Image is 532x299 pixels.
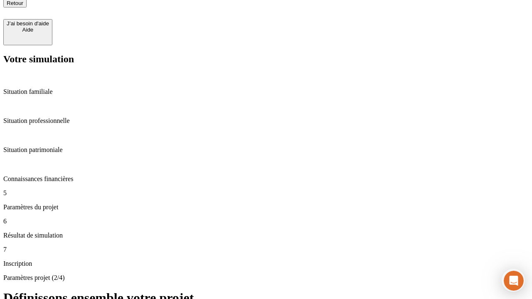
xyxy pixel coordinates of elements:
[3,260,529,267] p: Inscription
[3,246,529,253] p: 7
[504,271,524,291] iframe: Intercom live chat
[3,274,529,282] p: Paramètres projet (2/4)
[3,175,529,183] p: Connaissances financières
[3,88,529,96] p: Situation familiale
[3,189,529,197] p: 5
[3,203,529,211] p: Paramètres du projet
[3,232,529,239] p: Résultat de simulation
[3,54,529,65] h2: Votre simulation
[3,117,529,125] p: Situation professionnelle
[7,20,49,27] div: J’ai besoin d'aide
[502,269,525,292] iframe: Intercom live chat discovery launcher
[3,146,529,154] p: Situation patrimoniale
[3,19,52,45] button: J’ai besoin d'aideAide
[7,27,49,33] div: Aide
[3,218,529,225] p: 6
